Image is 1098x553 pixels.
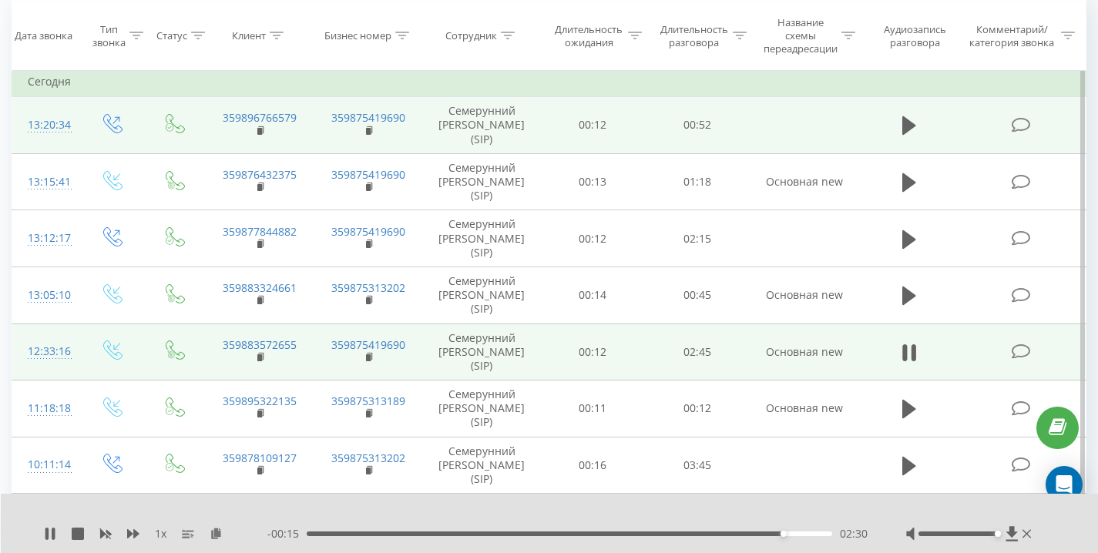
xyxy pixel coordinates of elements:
[645,97,750,154] td: 00:52
[423,380,540,437] td: Семерунний [PERSON_NAME] (SIP)
[232,29,266,42] div: Клиент
[750,266,859,323] td: Основная new
[28,280,64,310] div: 13:05:10
[223,394,297,408] a: 359895322135
[324,29,391,42] div: Бизнес номер
[540,437,645,494] td: 00:16
[540,153,645,210] td: 00:13
[331,110,405,125] a: 359875419690
[873,22,956,49] div: Аудиозапись разговора
[331,337,405,352] a: 359875419690
[967,22,1057,49] div: Комментарий/категория звонка
[660,22,729,49] div: Длительность разговора
[28,223,64,253] div: 13:12:17
[28,337,64,367] div: 12:33:16
[750,153,859,210] td: Основная new
[540,97,645,154] td: 00:12
[750,380,859,437] td: Основная new
[156,29,187,42] div: Статус
[645,153,750,210] td: 01:18
[423,266,540,323] td: Семерунний [PERSON_NAME] (SIP)
[645,437,750,494] td: 03:45
[781,531,787,537] div: Accessibility label
[645,380,750,437] td: 00:12
[540,380,645,437] td: 00:11
[750,323,859,380] td: Основная new
[540,210,645,267] td: 00:12
[15,29,72,42] div: Дата звонка
[764,16,838,55] div: Название схемы переадресации
[840,526,868,541] span: 02:30
[645,210,750,267] td: 02:15
[331,280,405,295] a: 359875313202
[423,323,540,380] td: Семерунний [PERSON_NAME] (SIP)
[540,266,645,323] td: 00:14
[423,153,540,210] td: Семерунний [PERSON_NAME] (SIP)
[155,526,166,541] span: 1 x
[554,22,623,49] div: Длительность ожидания
[995,531,1001,537] div: Accessibility label
[12,66,1086,97] td: Сегодня
[223,167,297,182] a: 359876432375
[267,526,307,541] span: - 00:15
[28,167,64,197] div: 13:15:41
[223,224,297,239] a: 359877844882
[92,22,126,49] div: Тип звонка
[331,451,405,465] a: 359875313202
[445,29,497,42] div: Сотрудник
[223,337,297,352] a: 359883572655
[28,450,64,480] div: 10:11:14
[540,323,645,380] td: 00:12
[28,110,64,140] div: 13:20:34
[223,280,297,295] a: 359883324661
[331,224,405,239] a: 359875419690
[223,451,297,465] a: 359878109127
[331,167,405,182] a: 359875419690
[645,266,750,323] td: 00:45
[645,323,750,380] td: 02:45
[1046,466,1083,503] div: Open Intercom Messenger
[423,210,540,267] td: Семерунний [PERSON_NAME] (SIP)
[223,110,297,125] a: 359896766579
[28,394,64,424] div: 11:18:18
[423,97,540,154] td: Семерунний [PERSON_NAME] (SIP)
[423,437,540,494] td: Семерунний [PERSON_NAME] (SIP)
[331,394,405,408] a: 359875313189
